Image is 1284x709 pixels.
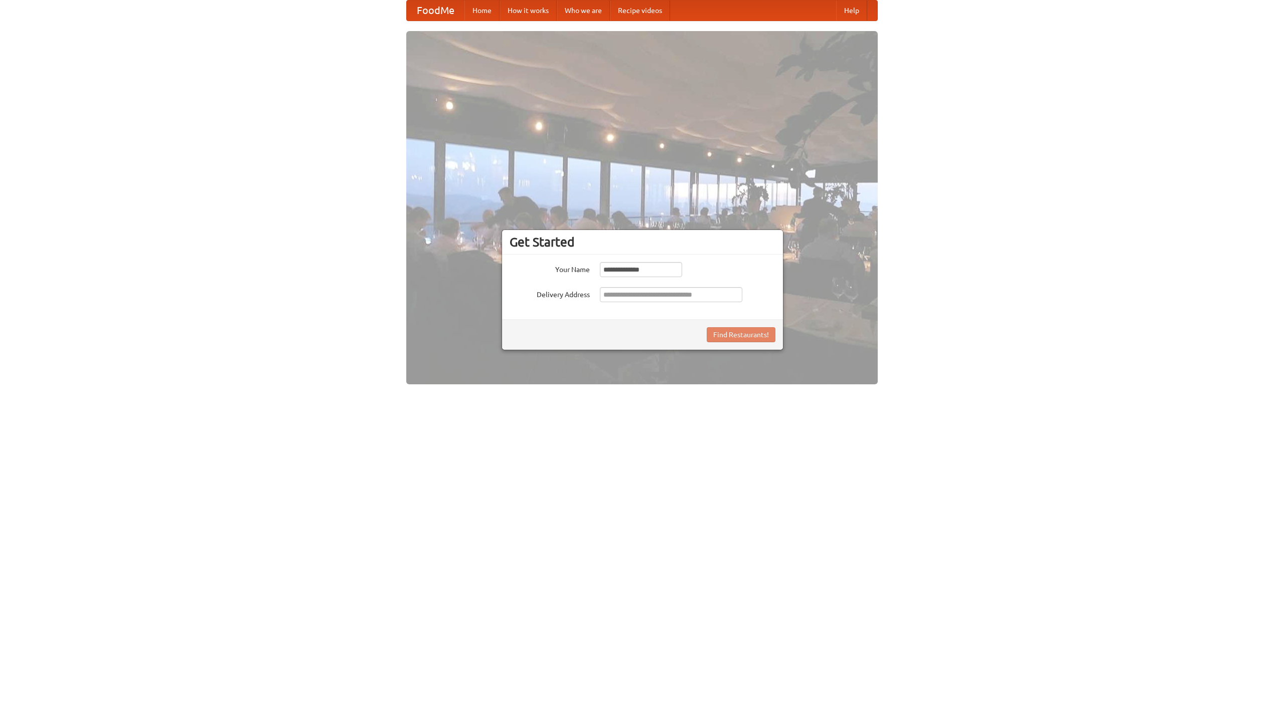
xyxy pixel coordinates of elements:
a: Who we are [557,1,610,21]
a: How it works [500,1,557,21]
a: FoodMe [407,1,464,21]
label: Delivery Address [510,287,590,300]
button: Find Restaurants! [707,327,775,342]
h3: Get Started [510,234,775,250]
label: Your Name [510,262,590,275]
a: Recipe videos [610,1,670,21]
a: Home [464,1,500,21]
a: Help [836,1,867,21]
